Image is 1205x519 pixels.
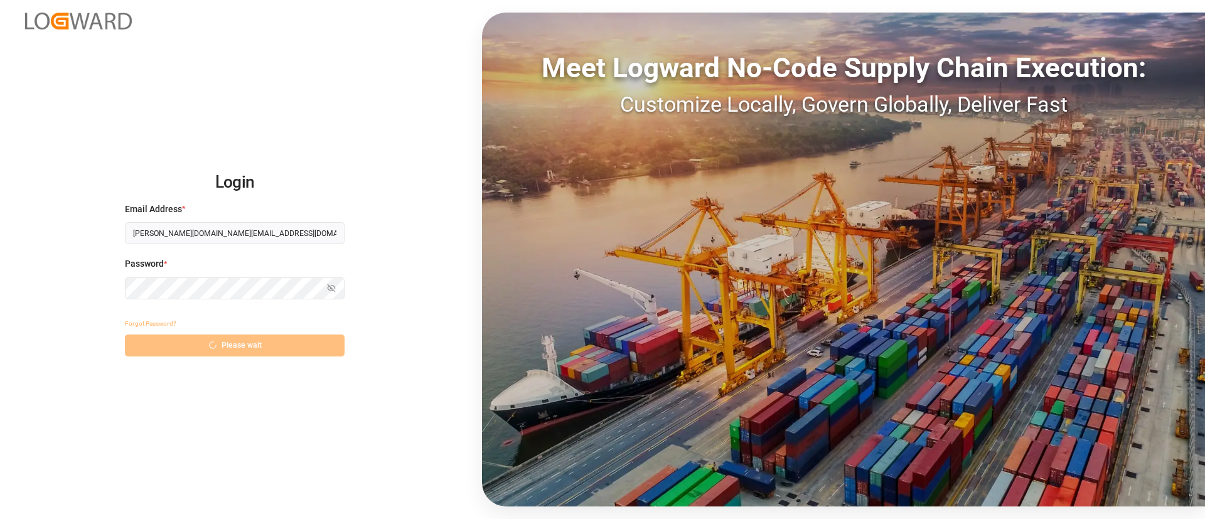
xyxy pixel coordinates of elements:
[482,88,1205,120] div: Customize Locally, Govern Globally, Deliver Fast
[482,47,1205,88] div: Meet Logward No-Code Supply Chain Execution:
[125,222,345,244] input: Enter your email
[25,13,132,29] img: Logward_new_orange.png
[125,257,164,270] span: Password
[125,203,182,216] span: Email Address
[125,163,345,203] h2: Login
